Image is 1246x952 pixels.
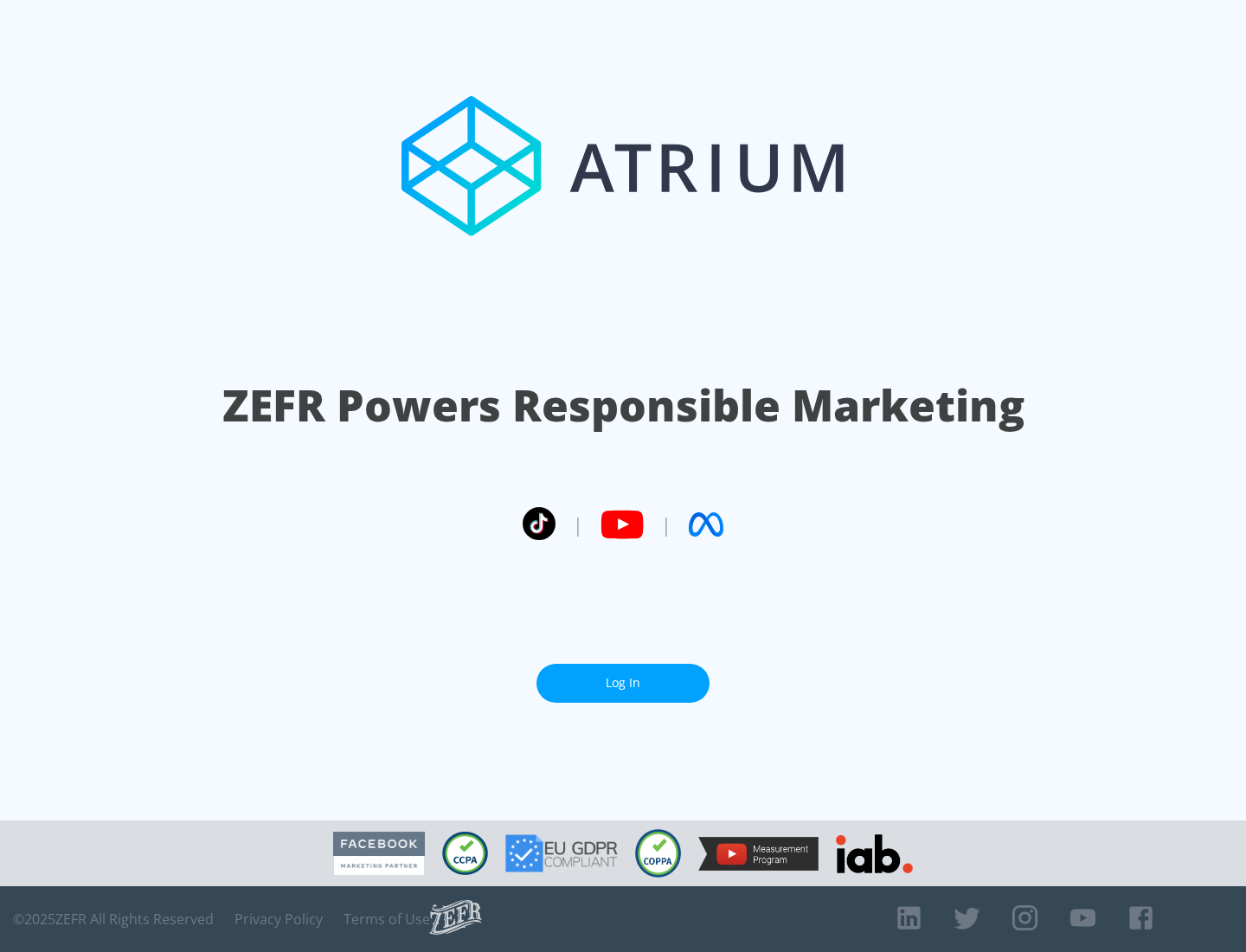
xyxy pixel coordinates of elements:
img: GDPR Compliant [505,834,618,872]
span: | [573,511,583,537]
a: Log In [536,664,710,703]
a: Privacy Policy [234,910,323,928]
img: YouTube Measurement Program [698,837,819,871]
img: IAB [836,834,913,873]
h1: ZEFR Powers Responsible Marketing [222,376,1024,435]
img: Facebook Marketing Partner [333,832,425,876]
a: Terms of Use [344,910,430,928]
span: © 2025 ZEFR All Rights Reserved [13,910,214,928]
img: COPPA Compliant [635,829,681,878]
span: | [661,511,671,537]
img: CCPA Compliant [442,832,488,875]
